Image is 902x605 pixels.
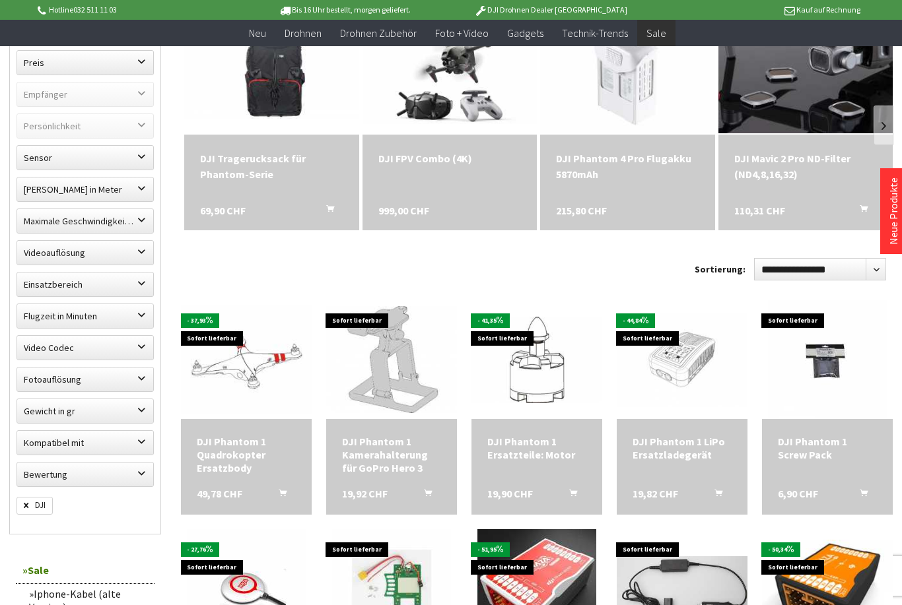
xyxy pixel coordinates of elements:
a: DJI Tragerucksack für Phantom-Serie 69,90 CHF In den Warenkorb [200,150,343,182]
button: In den Warenkorb [263,487,295,504]
p: DJI Drohnen Dealer [GEOGRAPHIC_DATA] [448,2,654,18]
img: DJI FPV Combo (4K) [363,26,537,125]
span: 110,31 CHF [734,203,785,218]
p: Hotline [35,2,241,18]
a: Sale [637,20,676,47]
p: Kauf auf Rechnung [654,2,860,18]
img: DJI Phantom 1 Kamerahalterung für GoPro Hero 3 [326,306,457,413]
label: Maximale Geschwindigkeit in km/h [17,209,153,233]
a: DJI Mavic 2 Pro ND-Filter (ND4,8,16,32) 110,31 CHF In den Warenkorb [734,150,877,182]
label: Einsatzbereich [17,272,153,296]
a: Gadgets [498,20,553,47]
span: 999,00 CHF [378,203,429,218]
label: Kompatibel mit [17,431,153,455]
a: DJI Phantom 1 Quadrokopter Ersatzbody 49,78 CHF In den Warenkorb [197,435,296,474]
span: 19,90 CHF [487,487,533,500]
button: In den Warenkorb [310,203,342,220]
span: 49,78 CHF [197,487,242,500]
button: In den Warenkorb [844,487,876,504]
button: In den Warenkorb [699,487,730,504]
a: DJI Phantom 1 Screw Pack 6,90 CHF In den Warenkorb [778,435,877,461]
button: In den Warenkorb [844,203,876,220]
a: Technik-Trends [553,20,637,47]
p: Bis 16 Uhr bestellt, morgen geliefert. [241,2,447,18]
label: Persönlichkeit [17,114,153,138]
label: Videoauflösung [17,241,153,265]
a: DJI Phantom 4 Pro Flugakku 5870mAh 215,80 CHF [556,150,699,182]
span: Sale [646,26,666,40]
div: DJI Mavic 2 Pro ND-Filter (ND4,8,16,32) [734,150,877,182]
button: In den Warenkorb [553,487,585,504]
img: DJI Tragerucksack für Phantom-Serie [184,32,359,119]
div: DJI Phantom 1 Quadrokopter Ersatzbody [197,435,296,474]
span: Drohnen Zubehör [340,26,417,40]
div: DJI FPV Combo (4K) [378,150,521,166]
a: Sale [16,557,155,584]
img: DJI Phantom 4 Pro Flugakku 5870mAh [540,17,714,133]
span: DJI [17,497,53,515]
a: 032 511 11 03 [73,5,117,15]
img: DJI Phantom 1 Ersatzteile: Motor [471,317,602,403]
label: Empfänger [17,82,153,106]
span: Technik-Trends [562,26,628,40]
a: Drohnen Zubehör [331,20,426,47]
div: DJI Phantom 1 LiPo Ersatzladegerät [633,435,732,461]
a: DJI Phantom 1 Ersatzteile: Motor 19,90 CHF In den Warenkorb [487,435,586,461]
label: Bewertung [17,462,153,486]
a: DJI Phantom 1 Kamerahalterung für GoPro Hero 3 19,92 CHF In den Warenkorb [342,435,441,474]
span: 19,82 CHF [633,487,678,500]
label: Maximale Flughöhe in Meter [17,177,153,201]
span: 6,90 CHF [778,487,818,500]
a: DJI FPV Combo (4K) 999,00 CHF [378,150,521,166]
span: Drohnen [285,26,322,40]
div: DJI Phantom 4 Pro Flugakku 5870mAh [556,150,699,182]
span: Foto + Video [435,26,489,40]
img: DJI Phantom 1 Quadrokopter Ersatzbody [181,305,312,414]
img: DJI Phantom 1 LiPo Ersatzladegerät [617,313,747,408]
label: Video Codec [17,336,153,360]
a: Foto + Video [426,20,498,47]
a: Neue Produkte [887,177,900,245]
span: 19,92 CHF [342,487,388,500]
a: Neu [240,20,275,47]
label: Sortierung: [695,259,746,280]
label: Preis [17,51,153,75]
img: DJI Phantom 1 Screw Pack [768,300,887,419]
span: 69,90 CHF [200,203,246,218]
span: Neu [249,26,266,40]
span: 215,80 CHF [556,203,607,218]
div: DJI Phantom 1 Ersatzteile: Motor [487,435,586,461]
label: Gewicht in gr [17,399,153,423]
div: DJI Phantom 1 Screw Pack [778,435,877,461]
a: DJI Phantom 1 LiPo Ersatzladegerät 19,82 CHF In den Warenkorb [633,435,732,461]
label: Sensor [17,146,153,170]
button: In den Warenkorb [408,487,440,504]
a: Drohnen [275,20,331,47]
img: DJI Mavic 2 Pro ND-Filter (ND4,8,16,32) [718,17,893,133]
div: DJI Phantom 1 Kamerahalterung für GoPro Hero 3 [342,435,441,474]
span: Gadgets [507,26,543,40]
label: Flugzeit in Minuten [17,304,153,328]
label: Fotoauflösung [17,367,153,391]
div: DJI Tragerucksack für Phantom-Serie [200,150,343,182]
